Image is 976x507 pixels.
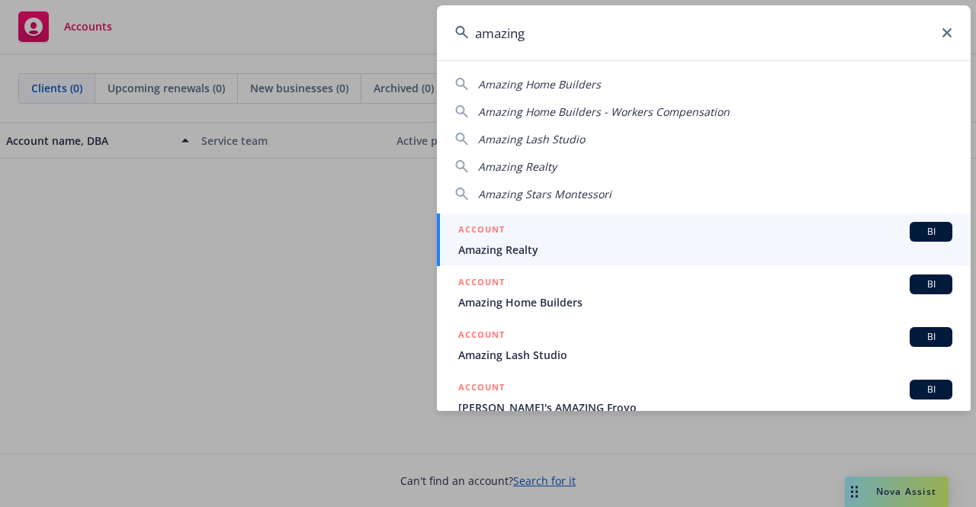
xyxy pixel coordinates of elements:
span: BI [916,225,946,239]
span: BI [916,383,946,396]
span: Amazing Lash Studio [458,347,952,363]
span: Amazing Realty [458,242,952,258]
h5: ACCOUNT [458,274,505,293]
span: Amazing Home Builders [478,77,601,91]
span: Amazing Home Builders - Workers Compensation [478,104,730,119]
a: ACCOUNTBIAmazing Lash Studio [437,319,971,371]
h5: ACCOUNT [458,380,505,398]
a: ACCOUNTBI[PERSON_NAME]'s AMAZING Froyo [437,371,971,424]
a: ACCOUNTBIAmazing Realty [437,213,971,266]
h5: ACCOUNT [458,222,505,240]
span: [PERSON_NAME]'s AMAZING Froyo [458,400,952,416]
span: BI [916,278,946,291]
span: Amazing Lash Studio [478,132,585,146]
a: ACCOUNTBIAmazing Home Builders [437,266,971,319]
span: Amazing Realty [478,159,557,174]
h5: ACCOUNT [458,327,505,345]
span: Amazing Home Builders [458,294,952,310]
span: BI [916,330,946,344]
span: Amazing Stars Montessori [478,187,612,201]
input: Search... [437,5,971,60]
